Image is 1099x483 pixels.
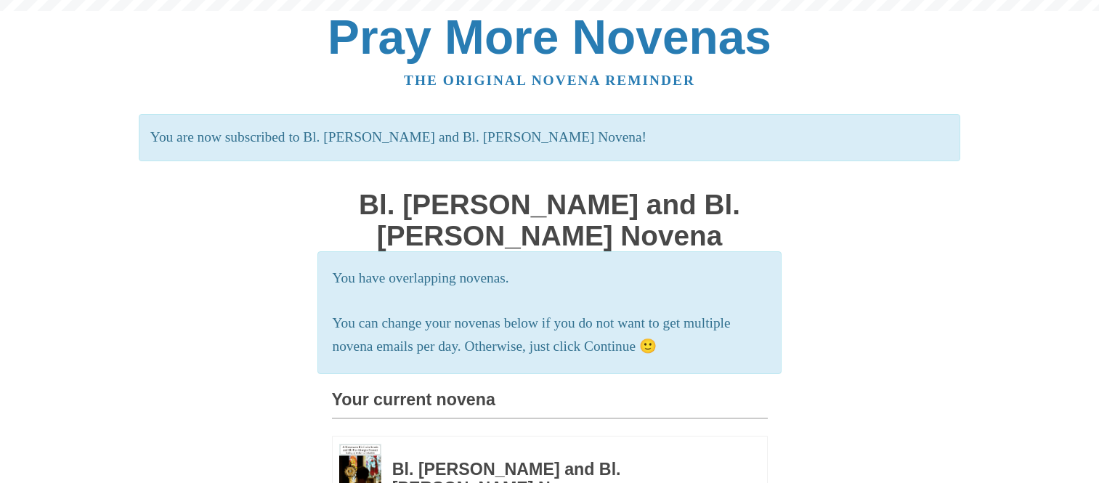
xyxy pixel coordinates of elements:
a: The original novena reminder [404,73,695,88]
p: You are now subscribed to Bl. [PERSON_NAME] and Bl. [PERSON_NAME] Novena! [139,114,960,161]
p: You have overlapping novenas. [333,267,767,291]
h3: Your current novena [332,391,768,419]
p: You can change your novenas below if you do not want to get multiple novena emails per day. Other... [333,312,767,360]
a: Pray More Novenas [328,10,771,64]
h1: Bl. [PERSON_NAME] and Bl. [PERSON_NAME] Novena [332,190,768,251]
